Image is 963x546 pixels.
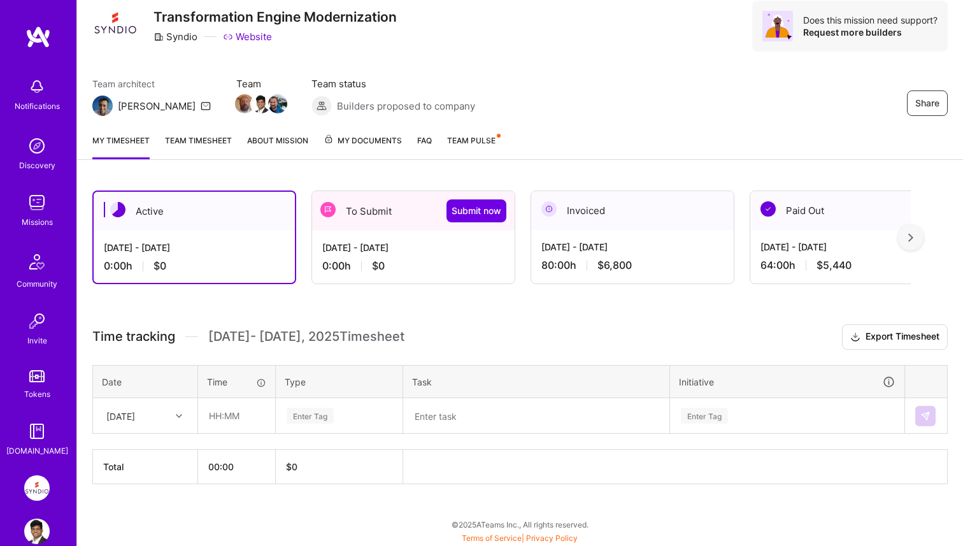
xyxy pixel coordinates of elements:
[92,134,150,159] a: My timesheet
[803,14,938,26] div: Does this mission need support?
[447,134,499,159] a: Team Pulse
[452,205,501,217] span: Submit now
[92,329,175,345] span: Time tracking
[24,74,50,99] img: bell
[198,450,276,484] th: 00:00
[760,240,943,254] div: [DATE] - [DATE]
[92,77,211,90] span: Team architect
[320,202,336,217] img: To Submit
[286,461,297,472] span: $ 0
[76,508,963,540] div: © 2025 ATeams Inc., All rights reserved.
[324,134,402,148] span: My Documents
[446,199,506,222] button: Submit now
[287,406,334,426] div: Enter Tag
[94,192,295,231] div: Active
[850,331,860,344] i: icon Download
[24,519,50,544] img: User Avatar
[153,30,197,43] div: Syndio
[541,201,557,217] img: Invoiced
[92,96,113,116] img: Team Architect
[372,259,385,273] span: $0
[93,450,198,484] th: Total
[915,97,939,110] span: Share
[541,240,724,254] div: [DATE] - [DATE]
[531,191,734,230] div: Invoiced
[21,475,53,501] a: Syndio: Transformation Engine Modernization
[24,190,50,215] img: teamwork
[403,365,670,398] th: Task
[153,259,166,273] span: $0
[24,308,50,334] img: Invite
[118,99,196,113] div: [PERSON_NAME]
[25,25,51,48] img: logo
[907,90,948,116] button: Share
[324,134,402,159] a: My Documents
[908,233,913,242] img: right
[417,134,432,159] a: FAQ
[176,413,182,419] i: icon Chevron
[679,375,895,389] div: Initiative
[235,94,254,113] img: Team Member Avatar
[760,259,943,272] div: 64:00 h
[153,9,397,25] h3: Transformation Engine Modernization
[27,334,47,347] div: Invite
[17,277,57,291] div: Community
[337,99,475,113] span: Builders proposed to company
[681,406,728,426] div: Enter Tag
[29,370,45,382] img: tokens
[276,365,403,398] th: Type
[311,77,475,90] span: Team status
[24,133,50,159] img: discovery
[322,259,504,273] div: 0:00 h
[104,259,285,273] div: 0:00 h
[6,444,68,457] div: [DOMAIN_NAME]
[93,365,198,398] th: Date
[312,191,515,231] div: To Submit
[253,93,269,115] a: Team Member Avatar
[24,419,50,444] img: guide book
[201,101,211,111] i: icon Mail
[762,11,793,41] img: Avatar
[24,387,50,401] div: Tokens
[817,259,852,272] span: $5,440
[268,94,287,113] img: Team Member Avatar
[15,99,60,113] div: Notifications
[22,247,52,277] img: Community
[247,134,308,159] a: About Mission
[165,134,232,159] a: Team timesheet
[750,191,953,230] div: Paid Out
[462,533,578,543] span: |
[236,93,253,115] a: Team Member Avatar
[153,32,164,42] i: icon CompanyGray
[526,533,578,543] a: Privacy Policy
[21,519,53,544] a: User Avatar
[322,241,504,254] div: [DATE] - [DATE]
[252,94,271,113] img: Team Member Avatar
[920,411,931,421] img: Submit
[19,159,55,172] div: Discovery
[269,93,286,115] a: Team Member Avatar
[236,77,286,90] span: Team
[760,201,776,217] img: Paid Out
[462,533,522,543] a: Terms of Service
[803,26,938,38] div: Request more builders
[110,202,125,217] img: Active
[92,1,138,47] img: Company Logo
[106,409,135,422] div: [DATE]
[199,399,275,433] input: HH:MM
[311,96,332,116] img: Builders proposed to company
[447,136,496,145] span: Team Pulse
[597,259,632,272] span: $6,800
[24,475,50,501] img: Syndio: Transformation Engine Modernization
[208,329,404,345] span: [DATE] - [DATE] , 2025 Timesheet
[223,30,272,43] a: Website
[104,241,285,254] div: [DATE] - [DATE]
[842,324,948,350] button: Export Timesheet
[541,259,724,272] div: 80:00 h
[207,375,266,389] div: Time
[22,215,53,229] div: Missions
